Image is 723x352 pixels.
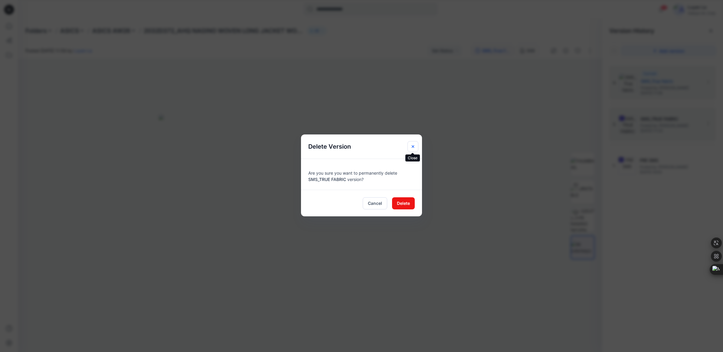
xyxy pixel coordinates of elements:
button: Delete [392,197,415,209]
span: Cancel [368,200,382,206]
button: Close [407,141,418,152]
span: SMS_TRUE FABRIC [308,177,346,182]
h5: Delete Version [301,134,358,159]
div: Are you sure you want to permanently delete version? [308,166,415,182]
span: Delete [397,200,410,206]
button: Cancel [363,197,387,209]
